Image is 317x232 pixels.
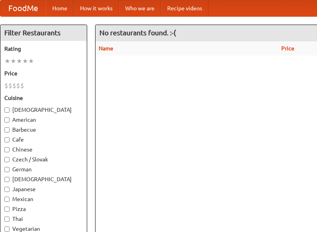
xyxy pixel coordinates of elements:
input: Chinese [4,147,10,152]
a: Home [46,0,74,16]
label: [DEMOGRAPHIC_DATA] [4,106,83,114]
input: Pizza [4,207,10,212]
label: Thai [4,215,83,223]
li: $ [8,81,12,90]
li: $ [16,81,20,90]
label: Barbecue [4,126,83,134]
input: Barbecue [4,127,10,132]
input: [DEMOGRAPHIC_DATA] [4,177,10,182]
label: Cafe [4,136,83,144]
input: Mexican [4,197,10,202]
li: ★ [4,57,10,65]
h5: Price [4,69,83,77]
label: American [4,116,83,124]
input: American [4,117,10,123]
input: Japanese [4,187,10,192]
input: German [4,167,10,172]
a: FoodMe [0,0,46,16]
h4: Filter Restaurants [0,25,87,41]
h5: Cuisine [4,94,83,102]
input: Thai [4,217,10,222]
label: Chinese [4,146,83,153]
li: ★ [10,57,16,65]
li: ★ [22,57,28,65]
input: Vegetarian [4,226,10,232]
label: [DEMOGRAPHIC_DATA] [4,175,83,183]
a: How it works [74,0,119,16]
label: German [4,165,83,173]
label: Japanese [4,185,83,193]
input: Czech / Slovak [4,157,10,162]
li: $ [12,81,16,90]
input: [DEMOGRAPHIC_DATA] [4,107,10,113]
label: Pizza [4,205,83,213]
li: $ [20,81,24,90]
input: Cafe [4,137,10,142]
li: $ [4,81,8,90]
li: ★ [16,57,22,65]
ng-pluralize: No restaurants found. :-( [99,29,176,36]
a: Name [99,45,113,52]
a: Recipe videos [161,0,208,16]
a: Who we are [119,0,161,16]
label: Czech / Slovak [4,155,83,163]
li: ★ [28,57,34,65]
label: Mexican [4,195,83,203]
a: Price [281,45,294,52]
h5: Rating [4,45,83,53]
